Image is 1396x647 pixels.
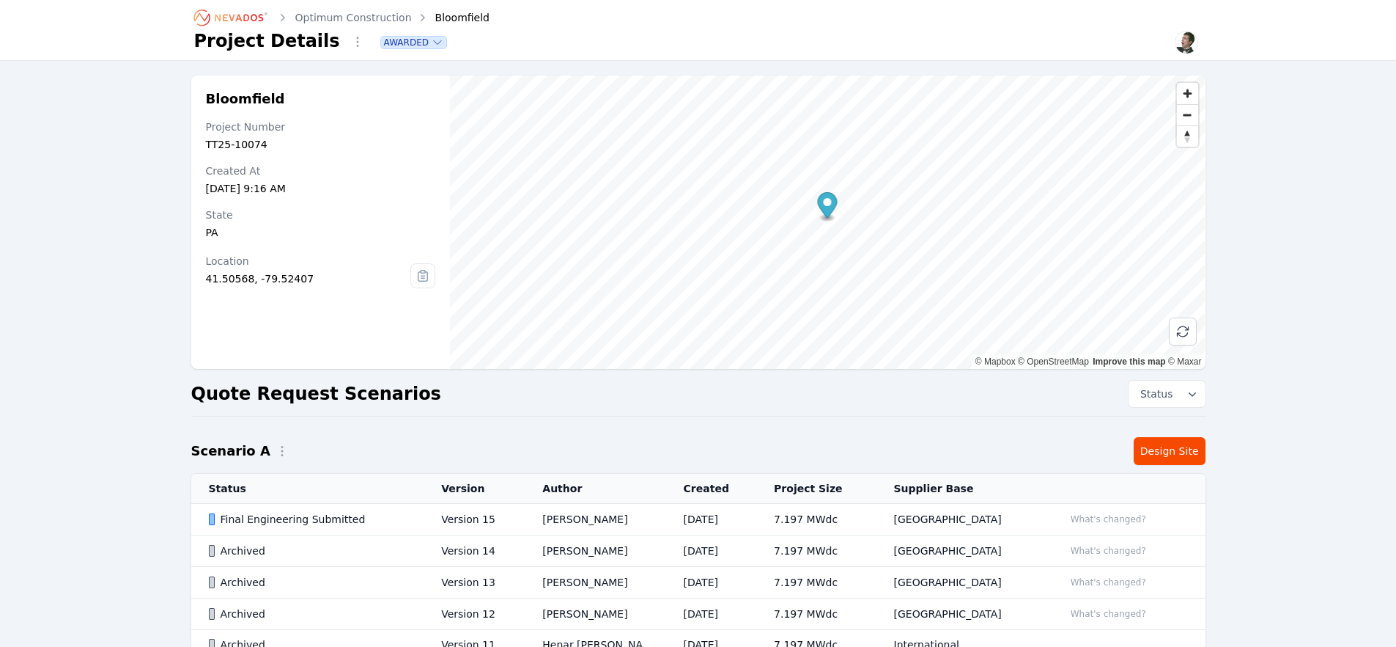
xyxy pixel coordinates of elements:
[1175,31,1198,54] img: Alex Kushner
[876,474,1046,504] th: Supplier Base
[666,474,757,504] th: Created
[206,137,436,152] div: TT25-10074
[666,535,757,567] td: [DATE]
[756,504,876,535] td: 7.197 MWdc
[666,567,757,599] td: [DATE]
[191,504,1205,535] tr: Final Engineering SubmittedVersion 15[PERSON_NAME][DATE]7.197 MWdc[GEOGRAPHIC_DATA]What's changed?
[191,535,1205,567] tr: ArchivedVersion 14[PERSON_NAME][DATE]7.197 MWdc[GEOGRAPHIC_DATA]What's changed?
[1168,357,1202,367] a: Maxar
[1064,511,1153,527] button: What's changed?
[1177,126,1198,147] span: Reset bearing to north
[1177,125,1198,147] button: Reset bearing to north
[876,535,1046,567] td: [GEOGRAPHIC_DATA]
[206,181,436,196] div: [DATE] 9:16 AM
[206,225,436,240] div: PA
[756,599,876,630] td: 7.197 MWdc
[381,37,446,48] button: Awarded
[876,567,1046,599] td: [GEOGRAPHIC_DATA]
[1064,543,1153,559] button: What's changed?
[450,76,1205,369] canvas: Map
[1018,357,1089,367] a: OpenStreetMap
[191,474,424,504] th: Status
[424,567,525,599] td: Version 13
[666,504,757,535] td: [DATE]
[1177,104,1198,125] button: Zoom out
[209,512,417,527] div: Final Engineering Submitted
[876,599,1046,630] td: [GEOGRAPHIC_DATA]
[1129,381,1205,407] button: Status
[424,504,525,535] td: Version 15
[525,474,665,504] th: Author
[194,6,490,29] nav: Breadcrumb
[206,271,411,286] div: 41.50568, -79.52407
[191,441,270,461] h2: Scenario A
[191,382,441,406] h2: Quote Request Scenarios
[206,120,436,134] div: Project Number
[209,607,417,621] div: Archived
[206,164,436,178] div: Created At
[1177,83,1198,104] button: Zoom in
[1177,105,1198,125] span: Zoom out
[194,29,340,53] h1: Project Details
[525,504,665,535] td: [PERSON_NAME]
[756,567,876,599] td: 7.197 MWdc
[876,504,1046,535] td: [GEOGRAPHIC_DATA]
[209,575,417,590] div: Archived
[1134,387,1173,401] span: Status
[191,599,1205,630] tr: ArchivedVersion 12[PERSON_NAME][DATE]7.197 MWdc[GEOGRAPHIC_DATA]What's changed?
[191,567,1205,599] tr: ArchivedVersion 13[PERSON_NAME][DATE]7.197 MWdc[GEOGRAPHIC_DATA]What's changed?
[206,90,436,108] h2: Bloomfield
[525,535,665,567] td: [PERSON_NAME]
[209,544,417,558] div: Archived
[666,599,757,630] td: [DATE]
[206,254,411,268] div: Location
[1064,606,1153,622] button: What's changed?
[756,474,876,504] th: Project Size
[206,208,436,222] div: State
[756,535,876,567] td: 7.197 MWdc
[525,567,665,599] td: [PERSON_NAME]
[1093,357,1165,367] a: Improve this map
[424,599,525,630] td: Version 12
[424,474,525,504] th: Version
[1064,574,1153,591] button: What's changed?
[295,10,412,25] a: Optimum Construction
[525,599,665,630] td: [PERSON_NAME]
[975,357,1016,367] a: Mapbox
[415,10,490,25] div: Bloomfield
[818,192,838,222] div: Map marker
[1134,437,1205,465] a: Design Site
[424,535,525,567] td: Version 14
